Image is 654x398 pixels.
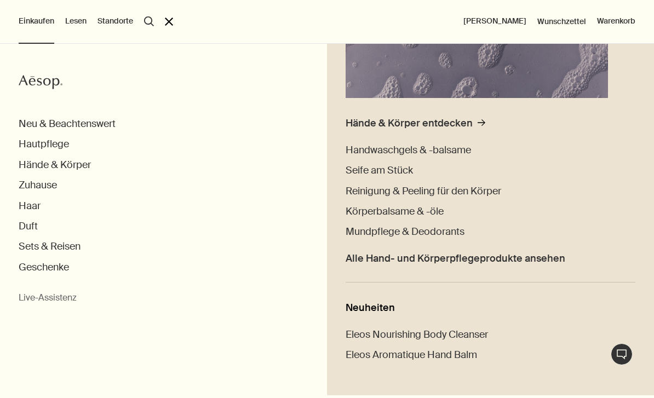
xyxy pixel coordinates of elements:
[463,16,526,27] button: [PERSON_NAME]
[19,292,77,304] button: Live-Assistenz
[597,16,635,27] button: Warenkorb
[19,74,62,90] svg: Aesop
[346,252,565,265] span: Alle Hand- und Körperpflegeprodukte ansehen
[346,246,565,265] a: Alle Hand- und Körperpflegeprodukte ansehen
[346,328,488,341] span: Eleos Nourishing Body Cleanser
[611,343,633,365] button: Live-Support Chat
[19,159,91,171] button: Hände & Körper
[19,138,69,151] button: Hautpflege
[19,261,69,274] button: Geschenke
[144,16,154,26] button: Menüpunkt "Suche" öffnen
[16,71,65,96] a: Aesop
[346,117,473,130] div: Hände & Körper entdecken
[19,16,54,27] button: Einkaufen
[19,179,57,192] button: Zuhause
[19,200,41,212] button: Haar
[346,117,485,136] a: Hände & Körper entdecken
[165,18,173,26] button: Schließen Sie das Menü
[346,205,444,218] span: Körperbalsame & -öle
[19,118,116,130] button: Neu & Beachtenswert
[346,205,444,218] a: Körperbalsame & -öle
[346,328,488,341] a: Eleos Nourishing Body Cleanser
[346,349,477,361] a: Eleos Aromatique Hand Balm
[346,144,471,157] a: Handwaschgels & -balsame
[346,225,464,238] span: Mundpflege & Deodorants
[346,164,413,177] a: Seife am Stück
[346,185,501,198] a: Reinigung & Peeling für den Körper
[65,16,87,27] button: Lesen
[97,16,133,27] button: Standorte
[19,240,81,253] button: Sets & Reisen
[537,16,586,26] a: Wunschzettel
[346,226,464,238] a: Mundpflege & Deodorants
[19,220,38,233] button: Duft
[346,302,635,314] div: Neuheiten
